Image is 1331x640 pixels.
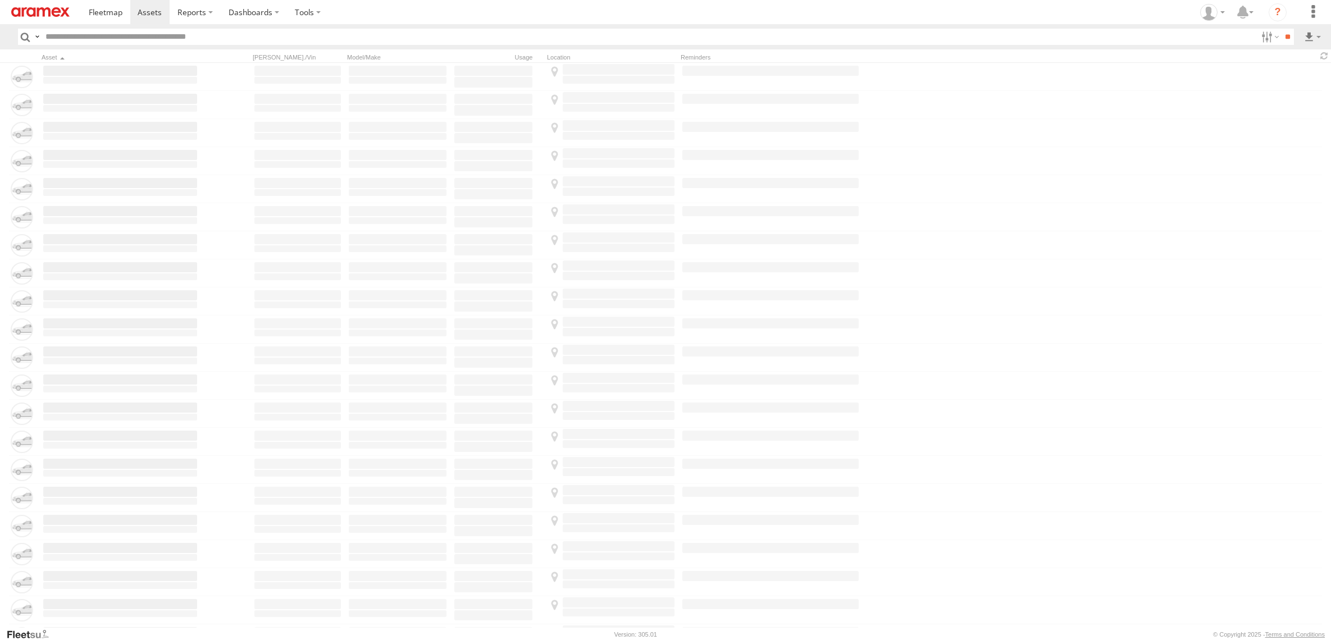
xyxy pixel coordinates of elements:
[1318,51,1331,61] span: Refresh
[1265,631,1325,638] a: Terms and Conditions
[614,631,657,638] div: Version: 305.01
[1269,3,1287,21] i: ?
[11,7,70,17] img: aramex-logo.svg
[1303,29,1322,45] label: Export results as...
[33,29,42,45] label: Search Query
[347,53,448,61] div: Model/Make
[6,629,58,640] a: Visit our Website
[1213,631,1325,638] div: © Copyright 2025 -
[681,53,860,61] div: Reminders
[42,53,199,61] div: Click to Sort
[547,53,676,61] div: Location
[453,53,543,61] div: Usage
[1257,29,1281,45] label: Search Filter Options
[1196,4,1229,21] div: Niyas mukkathil
[253,53,343,61] div: [PERSON_NAME]./Vin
